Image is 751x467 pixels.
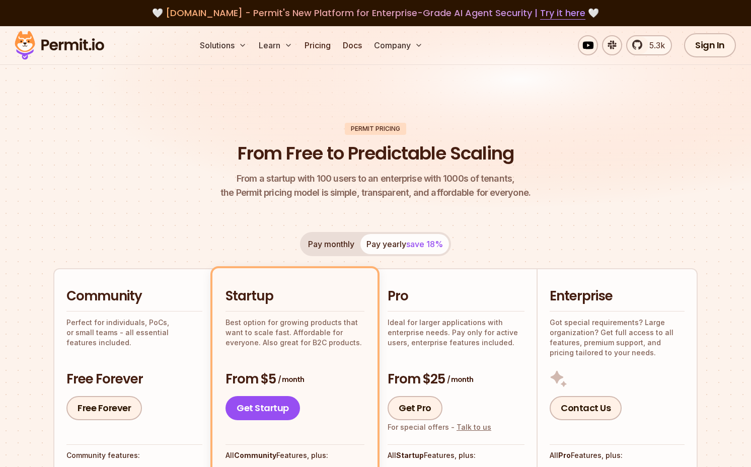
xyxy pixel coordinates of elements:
a: Pricing [301,35,335,55]
h3: Free Forever [66,370,202,388]
a: 5.3k [626,35,672,55]
span: [DOMAIN_NAME] - Permit's New Platform for Enterprise-Grade AI Agent Security | [166,7,585,19]
a: Sign In [684,33,736,57]
p: Best option for growing products that want to scale fast. Affordable for everyone. Also great for... [226,318,364,348]
p: Got special requirements? Large organization? Get full access to all features, premium support, a... [550,318,685,358]
a: Free Forever [66,396,142,420]
span: / month [447,374,473,384]
a: Get Pro [388,396,442,420]
h3: From $5 [226,370,364,388]
h3: From $25 [388,370,524,388]
h4: All Features, plus: [226,450,364,460]
div: 🤍 🤍 [24,6,727,20]
button: Learn [255,35,296,55]
h4: All Features, plus: [550,450,685,460]
div: For special offers - [388,422,491,432]
h2: Pro [388,287,524,305]
button: Pay monthly [302,234,360,254]
a: Get Startup [226,396,300,420]
a: Contact Us [550,396,622,420]
strong: Pro [558,451,571,459]
a: Talk to us [457,423,491,431]
strong: Community [234,451,276,459]
img: Permit logo [10,28,109,62]
span: From a startup with 100 users to an enterprise with 1000s of tenants, [220,172,531,186]
a: Docs [339,35,366,55]
span: 5.3k [643,39,665,51]
strong: Startup [396,451,424,459]
h2: Community [66,287,202,305]
div: Permit Pricing [345,123,406,135]
a: Try it here [540,7,585,20]
p: Ideal for larger applications with enterprise needs. Pay only for active users, enterprise featur... [388,318,524,348]
p: the Permit pricing model is simple, transparent, and affordable for everyone. [220,172,531,200]
h4: Community features: [66,450,202,460]
h1: From Free to Predictable Scaling [238,141,514,166]
h4: All Features, plus: [388,450,524,460]
span: / month [278,374,304,384]
p: Perfect for individuals, PoCs, or small teams - all essential features included. [66,318,202,348]
button: Solutions [196,35,251,55]
h2: Startup [226,287,364,305]
h2: Enterprise [550,287,685,305]
button: Company [370,35,427,55]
